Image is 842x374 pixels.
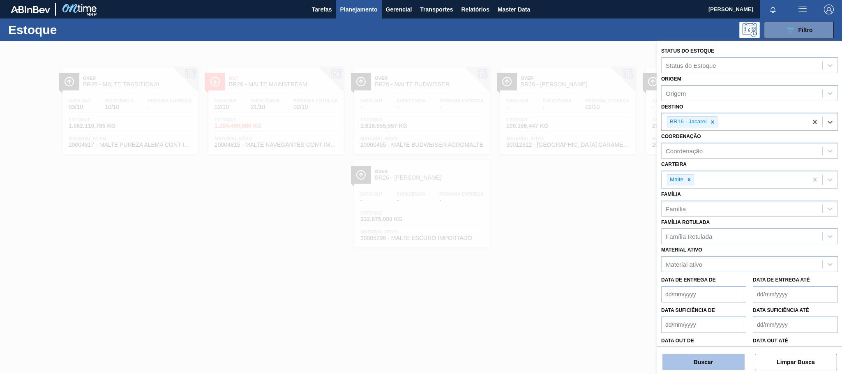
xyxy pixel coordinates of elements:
[666,233,712,240] div: Família Rotulada
[753,307,809,313] label: Data suficiência até
[667,175,685,185] div: Malte
[661,134,701,139] label: Coordenação
[661,162,687,167] label: Carteira
[661,247,702,253] label: Material ativo
[461,5,489,14] span: Relatórios
[760,4,786,15] button: Notificações
[798,27,813,33] span: Filtro
[753,286,838,302] input: dd/mm/yyyy
[666,261,702,268] div: Material ativo
[661,192,681,197] label: Família
[386,5,412,14] span: Gerencial
[498,5,530,14] span: Master Data
[753,338,788,344] label: Data out até
[661,286,746,302] input: dd/mm/yyyy
[661,104,683,110] label: Destino
[661,48,714,54] label: Status do Estoque
[666,62,716,69] div: Status do Estoque
[666,90,686,97] div: Origem
[666,205,686,212] div: Família
[667,117,708,127] div: BR16 - Jacareí
[312,5,332,14] span: Tarefas
[661,338,694,344] label: Data out de
[11,6,50,13] img: TNhmsLtSVTkK8tSr43FrP2fwEKptu5GPRR3wAAAABJRU5ErkJggg==
[661,277,716,283] label: Data de Entrega de
[661,76,681,82] label: Origem
[798,5,807,14] img: userActions
[420,5,453,14] span: Transportes
[764,22,834,38] button: Filtro
[666,148,703,155] div: Coordenação
[661,307,715,313] label: Data suficiência de
[661,219,710,225] label: Família Rotulada
[8,25,132,35] h1: Estoque
[661,316,746,333] input: dd/mm/yyyy
[824,5,834,14] img: Logout
[739,22,760,38] div: Pogramando: nenhum usuário selecionado
[753,277,810,283] label: Data de Entrega até
[340,5,377,14] span: Planejamento
[753,316,838,333] input: dd/mm/yyyy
